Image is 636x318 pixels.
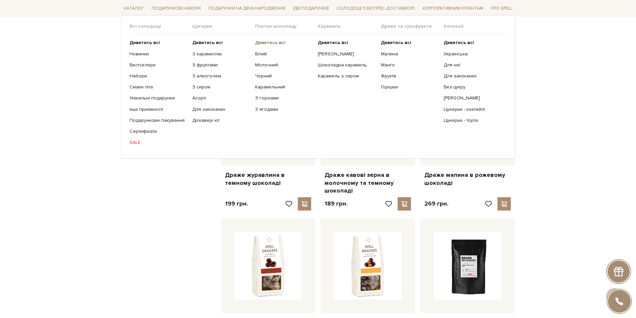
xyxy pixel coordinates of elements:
a: Інші приємності [130,106,187,112]
span: Плитки шоколаду [255,23,318,29]
b: Дивитись всі [255,40,285,45]
a: Без цукру [444,84,501,90]
a: Смаки літа [130,84,187,90]
span: Колекції [444,23,506,29]
span: Каталог [121,3,147,14]
span: Драже та сухофрукти [381,23,444,29]
a: Драже журавлина в темному шоколаді [225,171,311,187]
img: Кава Brazil Mogiana [434,232,501,300]
b: Дивитись всі [381,40,411,45]
span: Цукерки [192,23,255,29]
a: Набори [130,73,187,79]
a: Шоколадна карамель [318,62,376,68]
a: Дивитись всі [255,40,313,46]
b: Дивитись всі [444,40,474,45]
a: Карамель з сиром [318,73,376,79]
a: Карамельний [255,84,313,90]
a: [PERSON_NAME] [444,95,501,101]
a: Цукерки - коктейлі [444,106,501,112]
a: З ягодами [255,106,313,112]
a: Унікальні подарунки [130,95,187,101]
a: Для закоханих [192,106,250,112]
a: Подарункове пакування [130,117,187,123]
a: З фруктами [192,62,250,68]
a: Цукерки - торти [444,117,501,123]
b: Дивитись всі [192,40,223,45]
a: Дивитись всі [381,40,439,46]
b: Дивитись всі [318,40,348,45]
a: Малина [381,51,439,57]
p: 269 грн. [424,200,448,208]
span: Подарункові набори [149,3,203,14]
a: Молочний [255,62,313,68]
a: Білий [255,51,313,57]
a: Для закоханих [444,73,501,79]
span: Всі солодощі [130,23,192,29]
a: Діскавері кіт [192,117,250,123]
p: 199 грн. [225,200,248,208]
div: Каталог [121,15,515,159]
a: Сертифікати [130,128,187,134]
span: Подарунки на День народження [206,3,288,14]
span: Карамель [318,23,381,29]
a: Драже малина в рожевому шоколаді [424,171,511,187]
a: Чорний [255,73,313,79]
a: Фрукти [381,73,439,79]
a: Для неї [444,62,501,68]
a: Українська [444,51,501,57]
a: З сиром [192,84,250,90]
b: Дивитись всі [130,40,160,45]
a: SALE [130,139,187,145]
a: Манго [381,62,439,68]
a: Драже кавові зерна в молочному та темному шоколаді [325,171,411,195]
a: Дивитись всі [192,40,250,46]
a: З горіхами [255,95,313,101]
a: Асорті [192,95,250,101]
a: [PERSON_NAME] [318,51,376,57]
a: Новинки [130,51,187,57]
a: Бестселери [130,62,187,68]
a: Дивитись всі [318,40,376,46]
a: Корпоративним клієнтам [420,3,486,14]
a: З карамеллю [192,51,250,57]
span: Про Spell [488,3,515,14]
a: Дивитись всі [444,40,501,46]
a: З алкоголем [192,73,250,79]
a: Дивитись всі [130,40,187,46]
span: Ідеї подарунків [290,3,332,14]
a: Солодощі з експрес-доставкою [334,3,418,14]
p: 189 грн. [325,200,348,208]
a: Горішки [381,84,439,90]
